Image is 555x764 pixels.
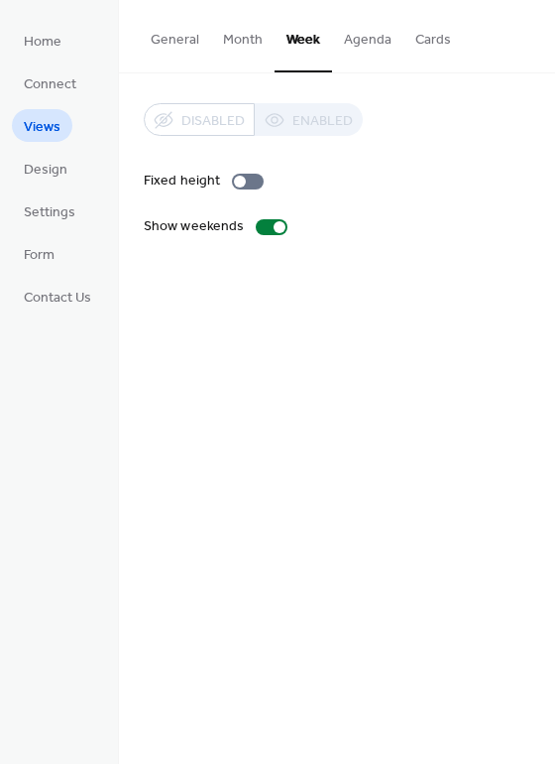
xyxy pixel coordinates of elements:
[12,152,79,185] a: Design
[12,237,66,270] a: Form
[12,24,73,57] a: Home
[24,202,75,223] span: Settings
[24,160,67,181] span: Design
[12,280,103,313] a: Contact Us
[144,216,244,237] div: Show weekends
[12,66,88,99] a: Connect
[144,171,220,191] div: Fixed height
[24,117,60,138] span: Views
[24,74,76,95] span: Connect
[12,194,87,227] a: Settings
[24,245,55,266] span: Form
[12,109,72,142] a: Views
[24,32,61,53] span: Home
[24,288,91,309] span: Contact Us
